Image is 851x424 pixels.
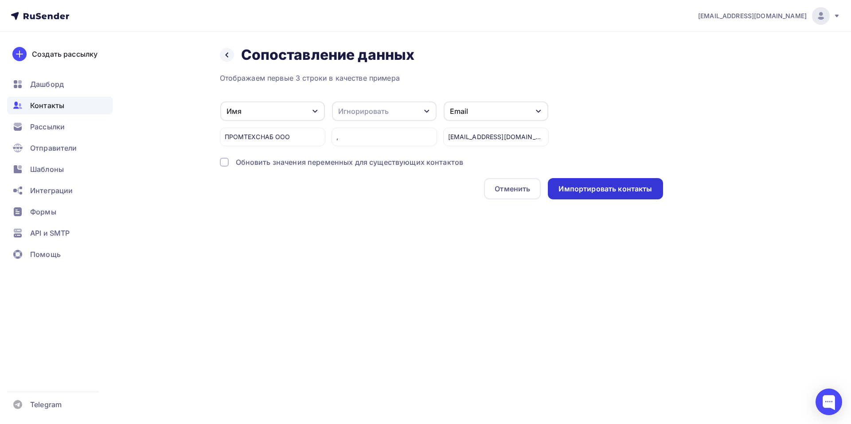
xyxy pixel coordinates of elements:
button: Имя [220,101,325,121]
a: [EMAIL_ADDRESS][DOMAIN_NAME] [698,7,840,25]
h2: Сопоставление данных [241,46,415,64]
span: Контакты [30,100,64,111]
div: Отменить [495,183,530,194]
a: Отправители [7,139,113,157]
span: Рассылки [30,121,65,132]
span: Формы [30,206,56,217]
span: API и SMTP [30,228,70,238]
span: Telegram [30,399,62,410]
span: Дашборд [30,79,64,89]
a: Контакты [7,97,113,114]
div: Импортировать контакты [558,184,652,194]
div: Обновить значения переменных для существующих контактов [236,157,464,167]
span: Помощь [30,249,61,260]
div: [EMAIL_ADDRESS][DOMAIN_NAME] [443,128,549,146]
a: Дашборд [7,75,113,93]
button: Email [443,101,549,121]
div: , [332,128,437,146]
a: Формы [7,203,113,221]
div: Создать рассылку [32,49,98,59]
button: Игнорировать [332,101,437,121]
div: Отображаем первые 3 строки в качестве примера [220,73,663,83]
span: [EMAIL_ADDRESS][DOMAIN_NAME] [698,12,807,20]
div: Email [450,106,468,117]
a: Рассылки [7,118,113,136]
span: Отправители [30,143,77,153]
div: ПРОМТЕХСНАБ ООО [220,128,325,146]
div: Имя [226,106,242,117]
span: Интеграции [30,185,73,196]
div: Игнорировать [338,106,389,117]
span: Шаблоны [30,164,64,175]
a: Шаблоны [7,160,113,178]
